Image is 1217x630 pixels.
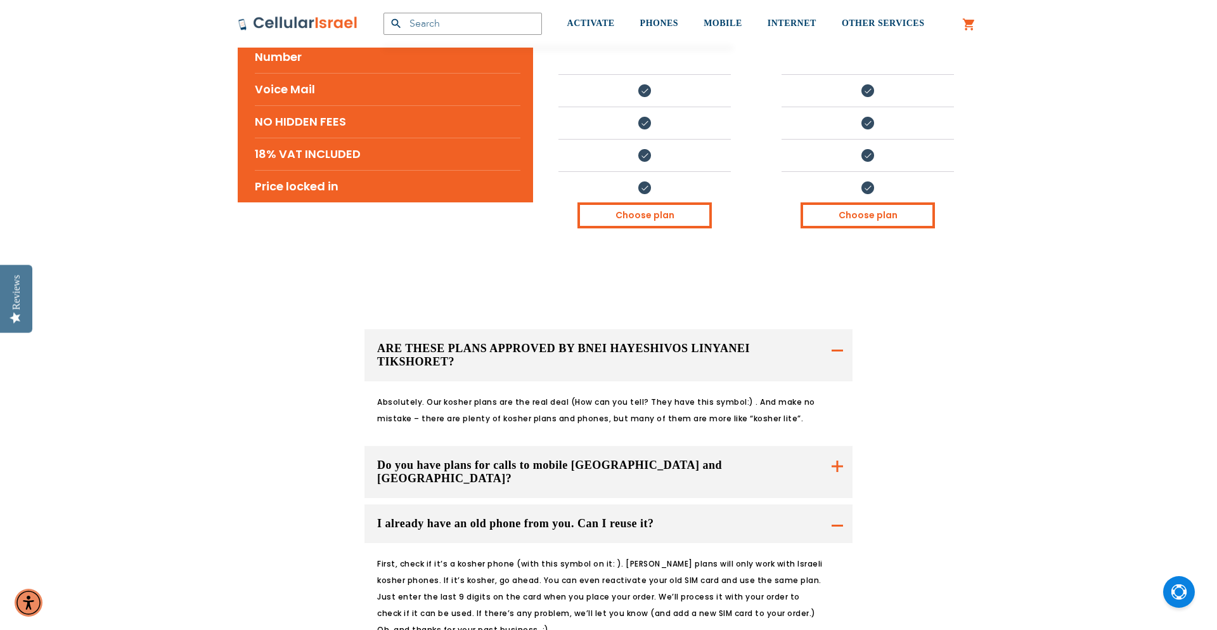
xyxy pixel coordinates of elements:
[801,202,935,228] a: Choose plan
[577,202,712,228] a: Choose plan
[255,138,520,170] li: 18% VAT INCLUDED
[11,275,22,310] div: Reviews
[364,504,853,543] button: I already have an old phone from you. Can I reuse it?
[238,16,358,31] img: Cellular Israel Logo
[768,18,816,28] span: INTERNET
[15,589,42,617] div: Accessibility Menu
[640,18,679,28] span: PHONES
[255,170,520,202] li: Price locked in
[704,18,742,28] span: MOBILE
[383,13,542,35] input: Search
[255,105,520,138] li: NO HIDDEN FEES
[377,394,824,427] p: Absolutely. Our kosher plans are the real deal (How can you tell? They have this symbol:) . And m...
[842,18,925,28] span: OTHER SERVICES
[255,73,520,105] li: Voice Mail
[364,446,853,498] button: Do you have plans for calls to mobile [GEOGRAPHIC_DATA] and [GEOGRAPHIC_DATA]?
[567,18,615,28] span: ACTIVATE
[364,329,853,381] button: ARE THESE PLANS APPROVED BY BNEI HAYESHIVOS LINYANEI TIKSHORET?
